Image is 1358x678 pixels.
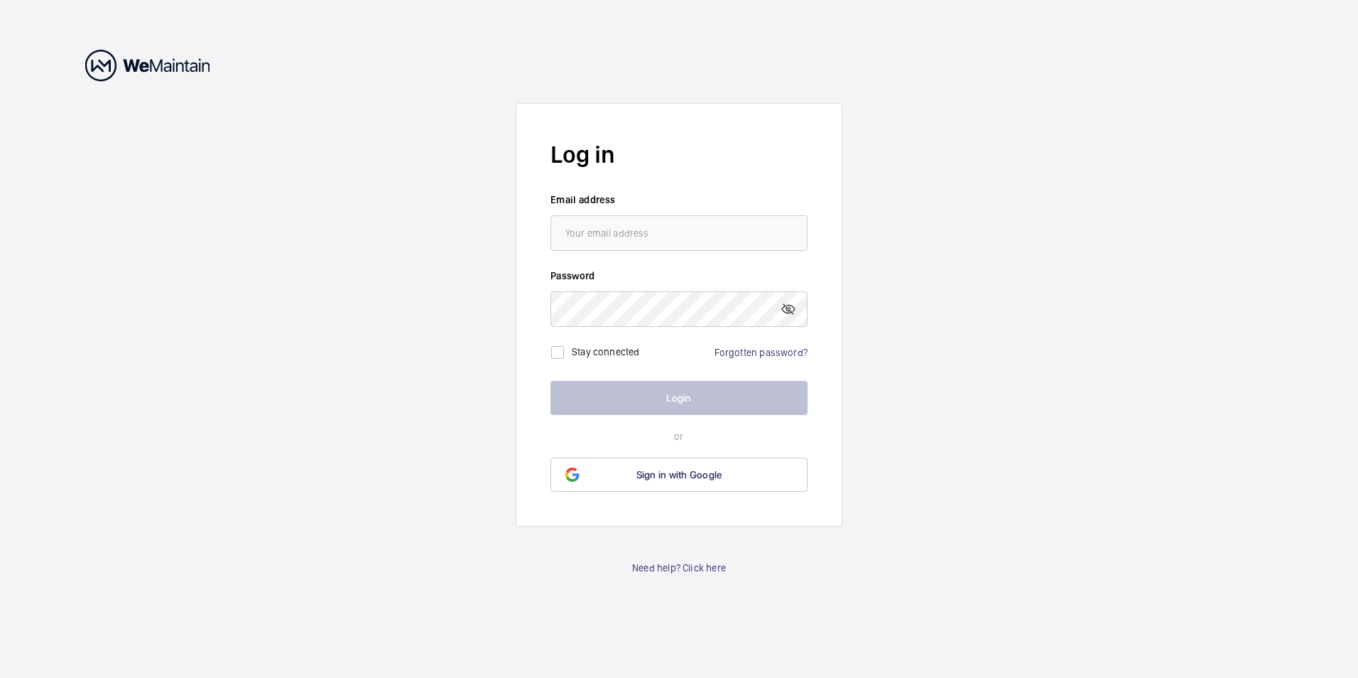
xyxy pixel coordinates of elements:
button: Login [550,381,808,415]
label: Email address [550,193,808,207]
p: or [550,429,808,443]
label: Stay connected [572,346,640,357]
label: Password [550,269,808,283]
h2: Log in [550,138,808,171]
span: Sign in with Google [636,469,722,480]
a: Need help? Click here [632,561,726,575]
input: Your email address [550,215,808,251]
a: Forgotten password? [715,347,808,358]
